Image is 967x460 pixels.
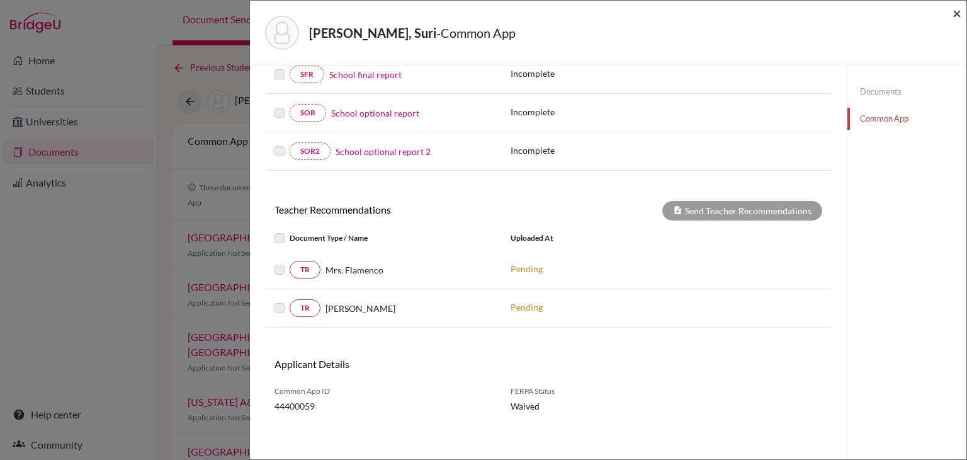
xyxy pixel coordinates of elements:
[953,6,961,21] button: Close
[847,81,966,103] a: Documents
[325,263,383,277] span: Mrs. Flamenco
[274,400,492,413] span: 44400059
[290,104,326,122] a: SOR
[953,4,961,22] span: ×
[325,302,395,315] span: [PERSON_NAME]
[511,67,640,80] p: Incomplete
[436,25,516,40] span: - Common App
[290,299,320,317] a: TR
[309,25,436,40] strong: [PERSON_NAME], Suri
[290,66,324,83] a: SFR
[511,262,681,275] p: Pending
[336,145,431,158] a: School optional report 2
[847,108,966,130] a: Common App
[274,386,492,397] span: Common App ID
[331,106,419,120] a: School optional report
[511,105,640,118] p: Incomplete
[511,144,640,157] p: Incomplete
[265,231,501,246] div: Document Type / Name
[265,204,548,216] h6: Teacher Recommendations
[511,400,633,413] span: Waived
[662,201,822,221] div: Send Teacher Recommendations
[511,301,681,314] p: Pending
[329,68,402,81] a: School final report
[501,231,690,246] div: Uploaded at
[274,358,539,370] h6: Applicant Details
[290,261,320,279] a: TR
[511,386,633,397] span: FERPA Status
[290,142,331,160] a: SOR2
